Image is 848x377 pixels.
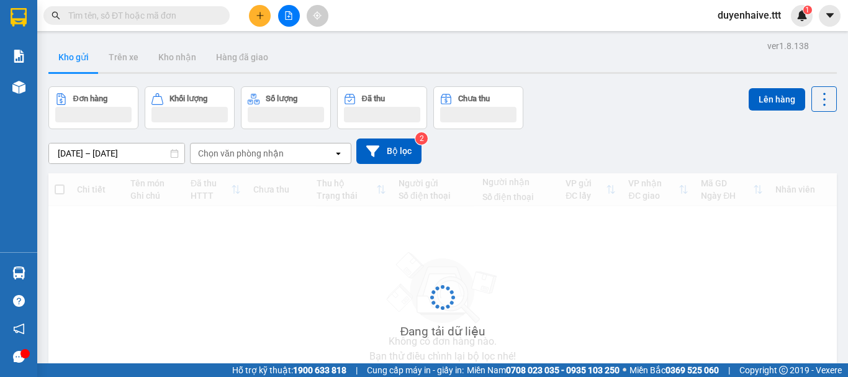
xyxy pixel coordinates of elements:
img: warehouse-icon [12,81,25,94]
span: | [356,363,358,377]
span: Miền Bắc [629,363,719,377]
strong: 1900 633 818 [293,365,346,375]
span: ⚪️ [623,368,626,373]
span: Hỗ trợ kỹ thuật: [232,363,346,377]
button: Bộ lọc [356,139,422,164]
button: Lên hàng [749,88,805,111]
span: search [52,11,60,20]
input: Tìm tên, số ĐT hoặc mã đơn [68,9,215,22]
button: file-add [278,5,300,27]
span: 1 [805,6,810,14]
button: plus [249,5,271,27]
button: Số lượng [241,86,331,129]
span: duyenhaive.ttt [708,7,791,23]
span: notification [13,323,25,335]
span: aim [313,11,322,20]
button: aim [307,5,328,27]
button: Đã thu [337,86,427,129]
button: Chưa thu [433,86,523,129]
span: Cung cấp máy in - giấy in: [367,363,464,377]
div: Khối lượng [169,94,207,103]
img: icon-new-feature [796,10,808,21]
div: Đang tải dữ liệu [400,322,485,341]
button: Khối lượng [145,86,235,129]
div: Chưa thu [458,94,490,103]
span: Miền Nam [467,363,620,377]
div: Chọn văn phòng nhận [198,147,284,160]
div: Số lượng [266,94,297,103]
span: | [728,363,730,377]
span: message [13,351,25,363]
div: Đã thu [362,94,385,103]
button: Kho nhận [148,42,206,72]
button: Đơn hàng [48,86,138,129]
sup: 1 [803,6,812,14]
input: Select a date range. [49,143,184,163]
span: copyright [779,366,788,375]
strong: 0369 525 060 [665,365,719,375]
span: caret-down [824,10,836,21]
img: logo-vxr [11,8,27,27]
img: warehouse-icon [12,266,25,279]
span: plus [256,11,264,20]
button: Trên xe [99,42,148,72]
svg: open [333,148,343,158]
div: ver 1.8.138 [767,39,809,53]
div: Đơn hàng [73,94,107,103]
img: solution-icon [12,50,25,63]
sup: 2 [415,132,428,145]
button: Hàng đã giao [206,42,278,72]
span: file-add [284,11,293,20]
span: question-circle [13,295,25,307]
button: Kho gửi [48,42,99,72]
button: caret-down [819,5,841,27]
strong: 0708 023 035 - 0935 103 250 [506,365,620,375]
